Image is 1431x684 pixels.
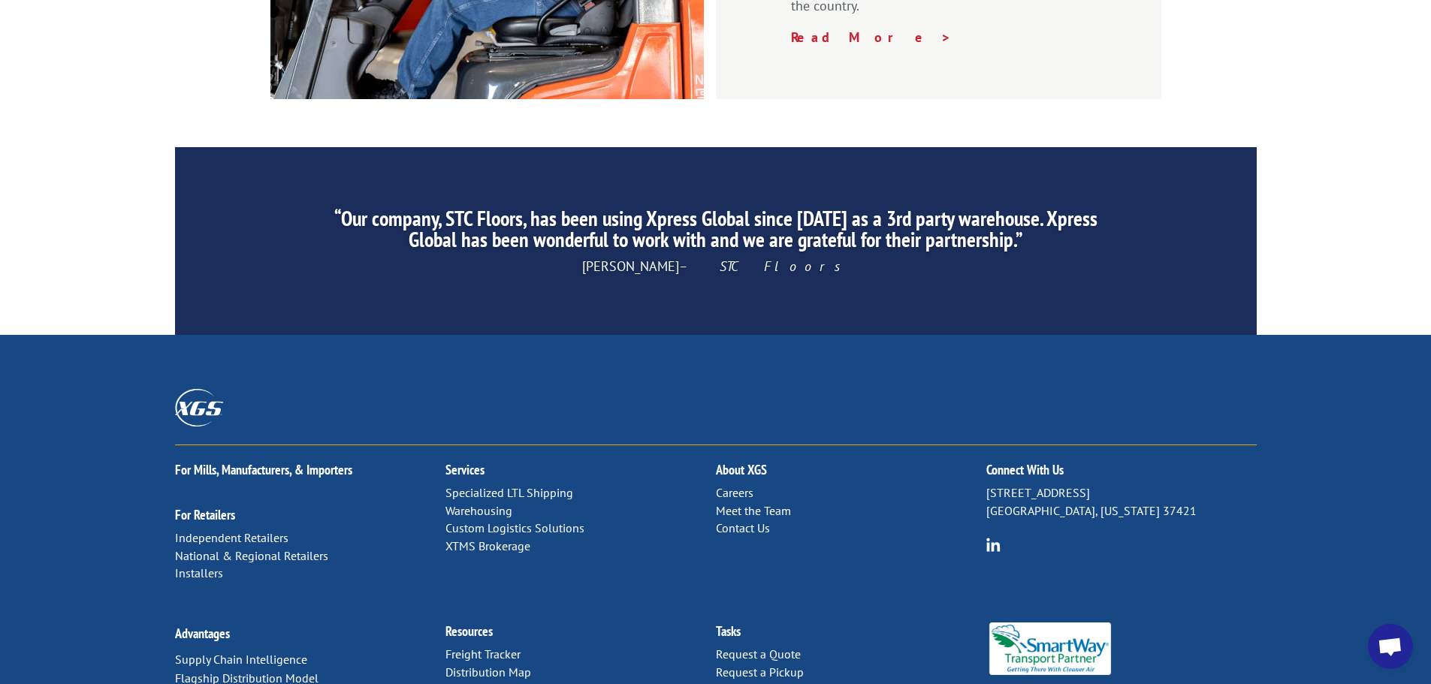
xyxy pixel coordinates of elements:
[716,520,770,535] a: Contact Us
[175,530,288,545] a: Independent Retailers
[716,664,804,679] a: Request a Pickup
[445,485,573,500] a: Specialized LTL Shipping
[716,646,801,661] a: Request a Quote
[1368,624,1413,669] div: Open chat
[679,258,850,275] em: – STC Floors
[445,461,485,478] a: Services
[986,463,1257,484] h2: Connect With Us
[175,461,352,478] a: For Mills, Manufacturers, & Importers
[175,625,230,642] a: Advantages
[175,548,328,563] a: National & Regional Retailers
[175,506,235,523] a: For Retailers
[445,538,530,553] a: XTMS Brokerage
[716,625,986,646] h2: Tasks
[175,565,223,580] a: Installers
[986,538,1001,552] img: group-6
[445,622,493,640] a: Resources
[582,258,850,275] span: [PERSON_NAME]
[445,520,584,535] a: Custom Logistics Solutions
[791,29,952,46] a: Read More >
[445,503,512,518] a: Warehousing
[716,503,791,518] a: Meet the Team
[175,652,307,667] a: Supply Chain Intelligence
[986,484,1257,520] p: [STREET_ADDRESS] [GEOGRAPHIC_DATA], [US_STATE] 37421
[175,389,223,426] img: XGS_Logos_ALL_2024_All_White
[986,622,1115,675] img: Smartway_Logo
[445,646,521,661] a: Freight Tracker
[716,485,753,500] a: Careers
[315,208,1115,258] h2: “Our company, STC Floors, has been using Xpress Global since [DATE] as a 3rd party warehouse. Xpr...
[716,461,767,478] a: About XGS
[445,664,531,679] a: Distribution Map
